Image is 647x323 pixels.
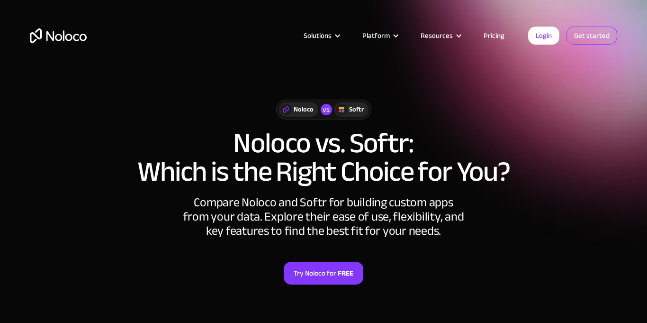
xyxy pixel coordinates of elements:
[350,29,409,42] div: Platform
[30,129,617,186] h1: Noloco vs. Softr: Which is the Right Choice for You?
[338,267,353,279] strong: FREE
[304,29,332,42] div: Solutions
[349,104,364,115] div: Softr
[292,29,350,42] div: Solutions
[294,104,314,115] div: Noloco
[528,27,559,45] a: Login
[321,104,332,115] div: vs
[409,29,472,42] div: Resources
[362,29,390,42] div: Platform
[566,27,617,45] a: Get started
[181,195,466,238] div: Compare Noloco and Softr for building custom apps from your data. Explore their ease of use, flex...
[472,29,516,42] a: Pricing
[30,28,87,43] a: home
[284,262,363,285] a: Try Noloco forFREE
[421,29,453,42] div: Resources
